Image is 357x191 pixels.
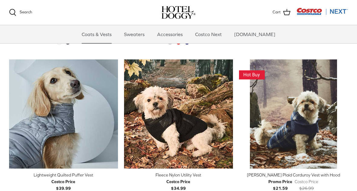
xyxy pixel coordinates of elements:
div: Fleece Nylon Utility Vest [124,172,233,178]
img: This Item Is A Hot Buy! Get it While the Deal is Good! [239,70,265,80]
a: Lightweight Quilted Puffer Vest [9,59,118,169]
a: Accessories [152,25,188,43]
a: Melton Plaid Corduroy Vest with Hood [239,59,348,169]
div: Lightweight Quilted Puffer Vest [9,172,118,178]
a: [DOMAIN_NAME] [229,25,281,43]
a: Fleece Nylon Utility Vest [124,59,233,169]
div: Costco Price [51,178,75,185]
s: $26.99 [299,186,314,191]
div: Costco Price [166,178,190,185]
a: Coats & Vests [76,25,117,43]
div: [PERSON_NAME] Plaid Corduroy Vest with Hood [239,172,348,178]
b: $39.99 [51,178,75,191]
b: $21.59 [268,178,292,191]
a: Costco Next [190,25,227,43]
div: Promo Price [268,178,292,185]
a: Sweaters [119,25,150,43]
b: $34.99 [166,178,190,191]
span: Search [20,10,32,14]
a: hoteldoggy.com hoteldoggycom [162,6,195,19]
span: Cart [273,9,281,15]
a: Search [9,9,32,16]
a: Visit Costco Next [296,12,348,16]
img: Costco Next [296,8,348,15]
div: Costco Price [295,178,318,185]
a: Cart [273,8,290,16]
img: hoteldoggycom [162,6,195,19]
